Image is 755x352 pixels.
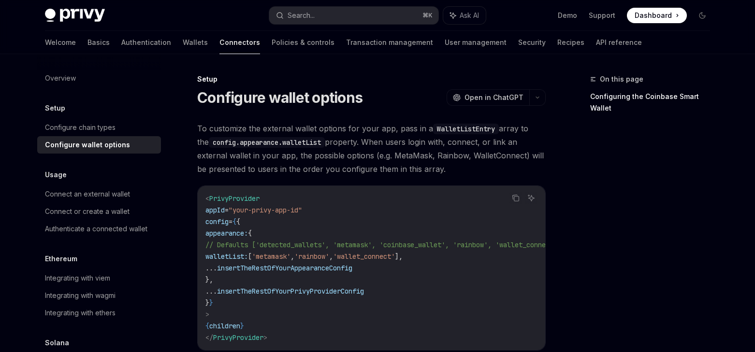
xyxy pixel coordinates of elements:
[37,185,161,203] a: Connect an external wallet
[37,119,161,136] a: Configure chain types
[525,192,537,204] button: Ask AI
[45,139,130,151] div: Configure wallet options
[248,252,252,261] span: [
[248,229,252,238] span: {
[219,31,260,54] a: Connectors
[229,217,232,226] span: =
[197,74,546,84] div: Setup
[272,31,334,54] a: Policies & controls
[590,89,718,116] a: Configuring the Coinbase Smart Wallet
[45,122,116,133] div: Configure chain types
[205,252,248,261] span: walletList:
[232,217,236,226] span: {
[217,287,364,296] span: insertTheRestOfYourPrivyProviderConfig
[252,252,290,261] span: 'metamask'
[45,206,130,217] div: Connect or create a wallet
[45,337,69,349] h5: Solana
[45,72,76,84] div: Overview
[627,8,687,23] a: Dashboard
[209,194,260,203] span: PrivyProvider
[205,322,209,330] span: {
[183,31,208,54] a: Wallets
[37,203,161,220] a: Connect or create a wallet
[263,333,267,342] span: >
[395,252,403,261] span: ],
[333,252,395,261] span: 'wallet_connect'
[197,89,363,106] h1: Configure wallet options
[240,322,244,330] span: }
[589,11,615,20] a: Support
[37,220,161,238] a: Authenticate a connected wallet
[460,11,479,20] span: Ask AI
[635,11,672,20] span: Dashboard
[205,333,213,342] span: </
[87,31,110,54] a: Basics
[205,275,213,284] span: },
[443,7,486,24] button: Ask AI
[269,7,438,24] button: Search...⌘K
[329,252,333,261] span: ,
[518,31,546,54] a: Security
[45,290,116,301] div: Integrating with wagmi
[45,188,130,200] div: Connect an external wallet
[37,269,161,287] a: Integrating with viem
[557,31,584,54] a: Recipes
[205,240,561,249] span: // Defaults ['detected_wallets', 'metamask', 'coinbase_wallet', 'rainbow', 'wallet_connect']
[465,93,523,102] span: Open in ChatGPT
[45,223,147,235] div: Authenticate a connected wallet
[45,169,67,181] h5: Usage
[197,122,546,176] span: To customize the external wallet options for your app, pass in a array to the property. When user...
[205,217,229,226] span: config
[205,229,248,238] span: appearance:
[205,206,225,214] span: appId
[209,322,240,330] span: children
[445,31,507,54] a: User management
[37,136,161,154] a: Configure wallet options
[45,272,110,284] div: Integrating with viem
[209,137,325,148] code: config.appearance.walletList
[121,31,171,54] a: Authentication
[290,252,294,261] span: ,
[205,298,209,307] span: }
[209,298,213,307] span: }
[213,333,263,342] span: PrivyProvider
[422,12,433,19] span: ⌘ K
[600,73,643,85] span: On this page
[45,253,77,265] h5: Ethereum
[596,31,642,54] a: API reference
[45,9,105,22] img: dark logo
[205,264,217,272] span: ...
[433,124,499,134] code: WalletListEntry
[37,304,161,322] a: Integrating with ethers
[37,287,161,304] a: Integrating with wagmi
[509,192,522,204] button: Copy the contents from the code block
[695,8,710,23] button: Toggle dark mode
[205,287,217,296] span: ...
[37,70,161,87] a: Overview
[229,206,302,214] span: "your-privy-app-id"
[294,252,329,261] span: 'rainbow'
[205,310,209,319] span: >
[45,307,116,319] div: Integrating with ethers
[45,102,65,114] h5: Setup
[558,11,577,20] a: Demo
[236,217,240,226] span: {
[288,10,315,21] div: Search...
[225,206,229,214] span: =
[45,31,76,54] a: Welcome
[346,31,433,54] a: Transaction management
[217,264,352,272] span: insertTheRestOfYourAppearanceConfig
[205,194,209,203] span: <
[447,89,529,106] button: Open in ChatGPT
